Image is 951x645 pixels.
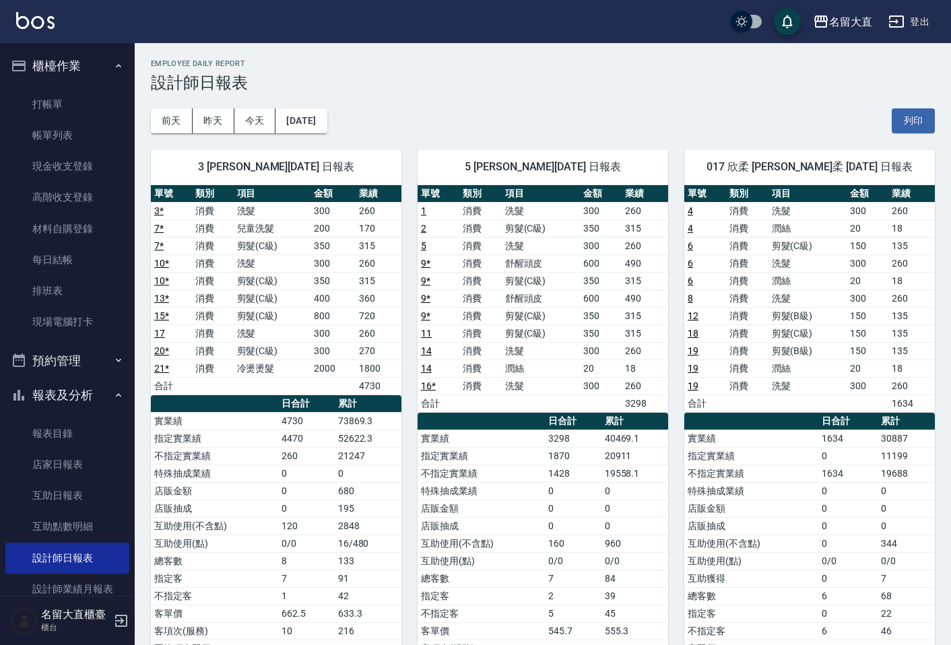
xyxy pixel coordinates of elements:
button: [DATE] [275,108,327,133]
a: 材料自購登錄 [5,213,129,244]
td: 18 [888,272,935,290]
td: 潤絲 [502,360,580,377]
button: 櫃檯作業 [5,48,129,83]
td: 1634 [888,395,935,412]
td: 0 [818,447,878,465]
td: 4730 [356,377,401,395]
td: 0 [545,500,601,517]
td: 260 [622,342,668,360]
a: 18 [688,328,698,339]
td: 350 [310,272,356,290]
table: a dense table [151,185,401,395]
td: 135 [888,325,935,342]
h3: 設計師日報表 [151,73,935,92]
td: 1634 [818,465,878,482]
th: 日合計 [818,413,878,430]
td: 0 [818,517,878,535]
th: 金額 [847,185,888,203]
td: 1428 [545,465,601,482]
td: 18 [888,360,935,377]
td: 特殊抽成業績 [151,465,278,482]
td: 舒醒頭皮 [502,254,580,272]
td: 0 [278,500,334,517]
td: 消費 [459,325,501,342]
td: 合計 [684,395,726,412]
th: 單號 [684,185,726,203]
a: 12 [688,310,698,321]
td: 互助獲得 [684,570,819,587]
table: a dense table [418,185,668,413]
td: 350 [580,325,622,342]
td: 消費 [726,325,768,342]
a: 19 [688,345,698,356]
td: 剪髮(C級) [234,290,310,307]
a: 17 [154,328,165,339]
td: 消費 [192,342,233,360]
td: 消費 [726,272,768,290]
td: 300 [310,325,356,342]
td: 消費 [192,219,233,237]
td: 600 [580,290,622,307]
td: 實業績 [418,430,545,447]
td: 店販抽成 [151,500,278,517]
td: 490 [622,254,668,272]
td: 260 [622,377,668,395]
a: 報表目錄 [5,418,129,449]
th: 日合計 [278,395,334,413]
td: 315 [356,237,401,254]
td: 0 [335,465,401,482]
td: 互助使用(不含點) [151,517,278,535]
th: 業績 [622,185,668,203]
td: 消費 [459,237,501,254]
a: 5 [421,240,426,251]
th: 項目 [502,185,580,203]
td: 1800 [356,360,401,377]
td: 不指定實業績 [684,465,819,482]
th: 單號 [418,185,459,203]
td: 特殊抽成業績 [684,482,819,500]
td: 消費 [459,254,501,272]
td: 150 [847,237,888,254]
a: 6 [688,240,693,251]
td: 剪髮(C級) [502,272,580,290]
td: 350 [310,237,356,254]
td: 店販金額 [151,482,278,500]
td: 0 [818,570,878,587]
button: 昨天 [193,108,234,133]
td: 互助使用(點) [151,535,278,552]
td: 0 [545,482,601,500]
th: 金額 [580,185,622,203]
div: 名留大直 [829,13,872,30]
h5: 名留大直櫃臺 [41,608,110,621]
th: 累計 [878,413,934,430]
td: 洗髮 [768,290,847,307]
th: 單號 [151,185,192,203]
td: 1634 [818,430,878,447]
td: 消費 [459,202,501,219]
td: 150 [847,307,888,325]
table: a dense table [684,185,935,413]
td: 0 [818,482,878,500]
td: 剪髮(B級) [768,342,847,360]
td: 18 [622,360,668,377]
td: 195 [335,500,401,517]
button: 登出 [883,9,935,34]
a: 19 [688,380,698,391]
td: 0 [278,465,334,482]
td: 店販金額 [684,500,819,517]
td: 洗髮 [502,237,580,254]
td: 7 [278,570,334,587]
th: 累計 [601,413,668,430]
a: 高階收支登錄 [5,182,129,213]
td: 300 [310,202,356,219]
td: 315 [622,325,668,342]
td: 3298 [545,430,601,447]
td: 洗髮 [502,202,580,219]
td: 30887 [878,430,934,447]
a: 互助點數明細 [5,511,129,542]
th: 類別 [192,185,233,203]
td: 互助使用(不含點) [418,535,545,552]
td: 洗髮 [768,254,847,272]
td: 消費 [459,360,501,377]
td: 合計 [151,377,192,395]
